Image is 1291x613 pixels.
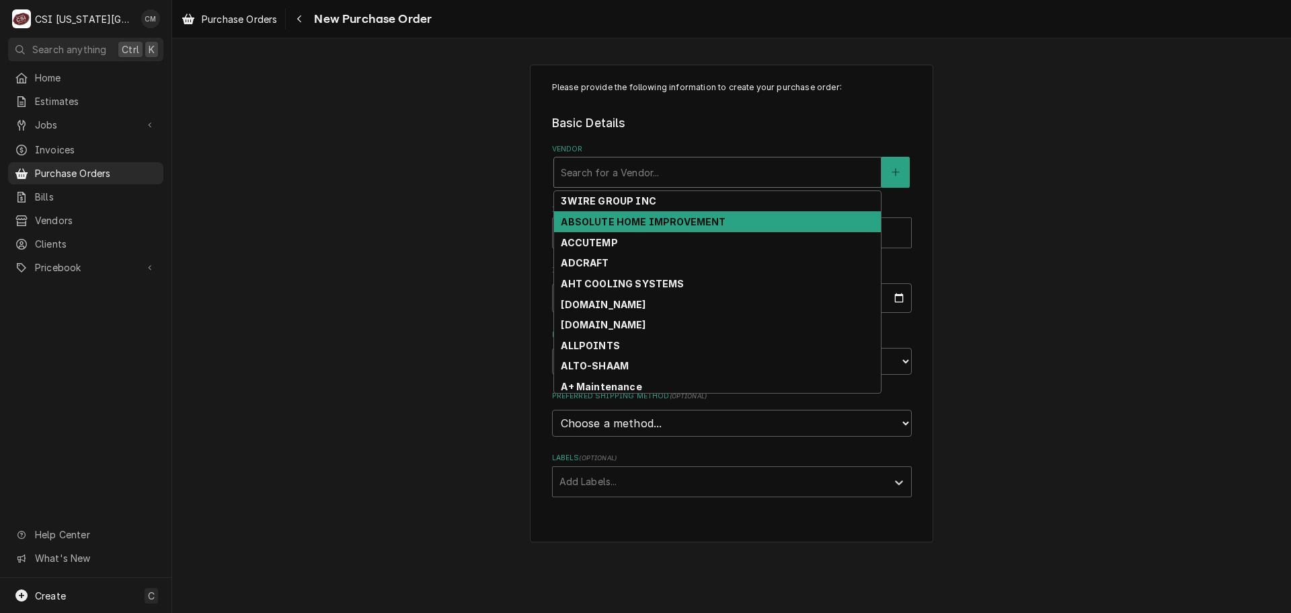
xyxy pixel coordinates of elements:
span: Purchase Orders [202,12,277,26]
span: Search anything [32,42,106,57]
div: C [12,9,31,28]
span: New Purchase Order [310,10,432,28]
span: Vendors [35,213,157,227]
strong: ADCRAFT [561,257,609,268]
div: Purchase Order Create/Update Form [552,81,912,497]
legend: Basic Details [552,114,912,132]
div: Issue Date [552,265,912,313]
div: Purchase Order Create/Update [530,65,933,543]
label: Vendor [552,144,912,155]
div: CSI Kansas City's Avatar [12,9,31,28]
span: Invoices [35,143,157,157]
strong: AHT COOLING SYSTEMS [561,278,684,289]
span: Jobs [35,118,136,132]
button: Navigate back [288,8,310,30]
strong: [DOMAIN_NAME] [561,319,645,330]
span: Create [35,590,66,602]
a: Invoices [8,139,163,161]
span: ( optional ) [670,392,707,400]
svg: Create New Vendor [892,168,900,177]
span: Purchase Orders [35,166,157,180]
strong: [DOMAIN_NAME] [561,299,645,310]
a: Go to Help Center [8,524,163,546]
span: Help Center [35,528,155,542]
span: ( optional ) [579,454,617,462]
strong: ACCUTEMP [561,237,617,248]
span: K [149,42,155,57]
span: Bills [35,190,157,204]
div: CM [141,9,160,28]
strong: A+ Maintenance [561,381,641,392]
span: Estimates [35,94,157,108]
a: Bills [8,186,163,208]
div: Labels [552,453,912,497]
a: Go to What's New [8,547,163,569]
strong: ABSOLUTE HOME IMPROVEMENT [561,216,726,227]
a: Clients [8,233,163,255]
span: Ctrl [122,42,139,57]
a: Purchase Orders [8,162,163,184]
a: Home [8,67,163,89]
div: Inventory Location [552,205,912,248]
label: Preferred Shipping Carrier [552,330,912,340]
div: Preferred Shipping Carrier [552,330,912,375]
strong: ALLPOINTS [561,340,619,351]
div: Preferred Shipping Method [552,391,912,436]
span: Pricebook [35,260,136,275]
input: yyyy-mm-dd [552,283,912,313]
span: Clients [35,237,157,251]
a: Go to Jobs [8,114,163,136]
span: Home [35,71,157,85]
span: What's New [35,551,155,565]
span: C [148,589,155,603]
div: CSI [US_STATE][GEOGRAPHIC_DATA] [35,12,134,26]
div: Vendor [552,144,912,188]
button: Create New Vendor [882,157,910,188]
a: Estimates [8,90,163,112]
a: Purchase Orders [176,8,282,30]
p: Please provide the following information to create your purchase order: [552,81,912,94]
strong: ALTO-SHAAM [561,360,629,371]
div: Chancellor Morris's Avatar [141,9,160,28]
button: Search anythingCtrlK [8,38,163,61]
label: Inventory Location [552,205,912,215]
strong: 3WIRE GROUP INC [561,195,656,207]
a: Vendors [8,209,163,231]
label: Issue Date [552,265,912,276]
a: Go to Pricebook [8,256,163,279]
label: Labels [552,453,912,464]
label: Preferred Shipping Method [552,391,912,402]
